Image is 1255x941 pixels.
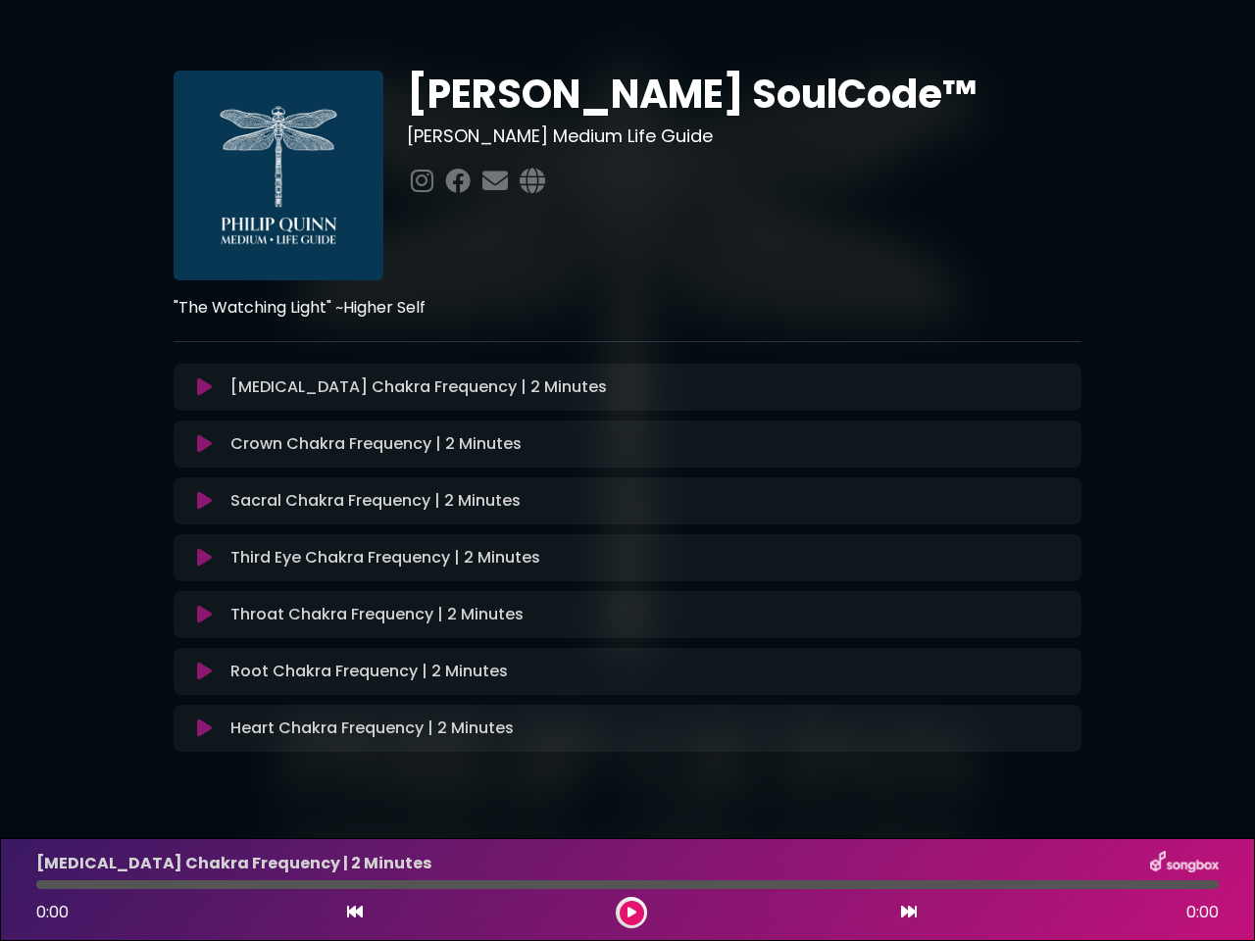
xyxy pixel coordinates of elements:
[407,125,1082,147] h3: [PERSON_NAME] Medium Life Guide
[230,375,607,399] p: [MEDICAL_DATA] Chakra Frequency | 2 Minutes
[230,603,524,626] p: Throat Chakra Frequency | 2 Minutes
[230,546,540,570] p: Third Eye Chakra Frequency | 2 Minutes
[230,432,522,456] p: Crown Chakra Frequency | 2 Minutes
[174,71,383,280] img: I7IJcRuSRYWixn1lNlhH
[174,296,426,319] strong: "The Watching Light" ~Higher Self
[230,717,514,740] p: Heart Chakra Frequency | 2 Minutes
[230,660,508,683] p: Root Chakra Frequency | 2 Minutes
[230,489,521,513] p: Sacral Chakra Frequency | 2 Minutes
[407,71,1082,118] h1: [PERSON_NAME] SoulCode™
